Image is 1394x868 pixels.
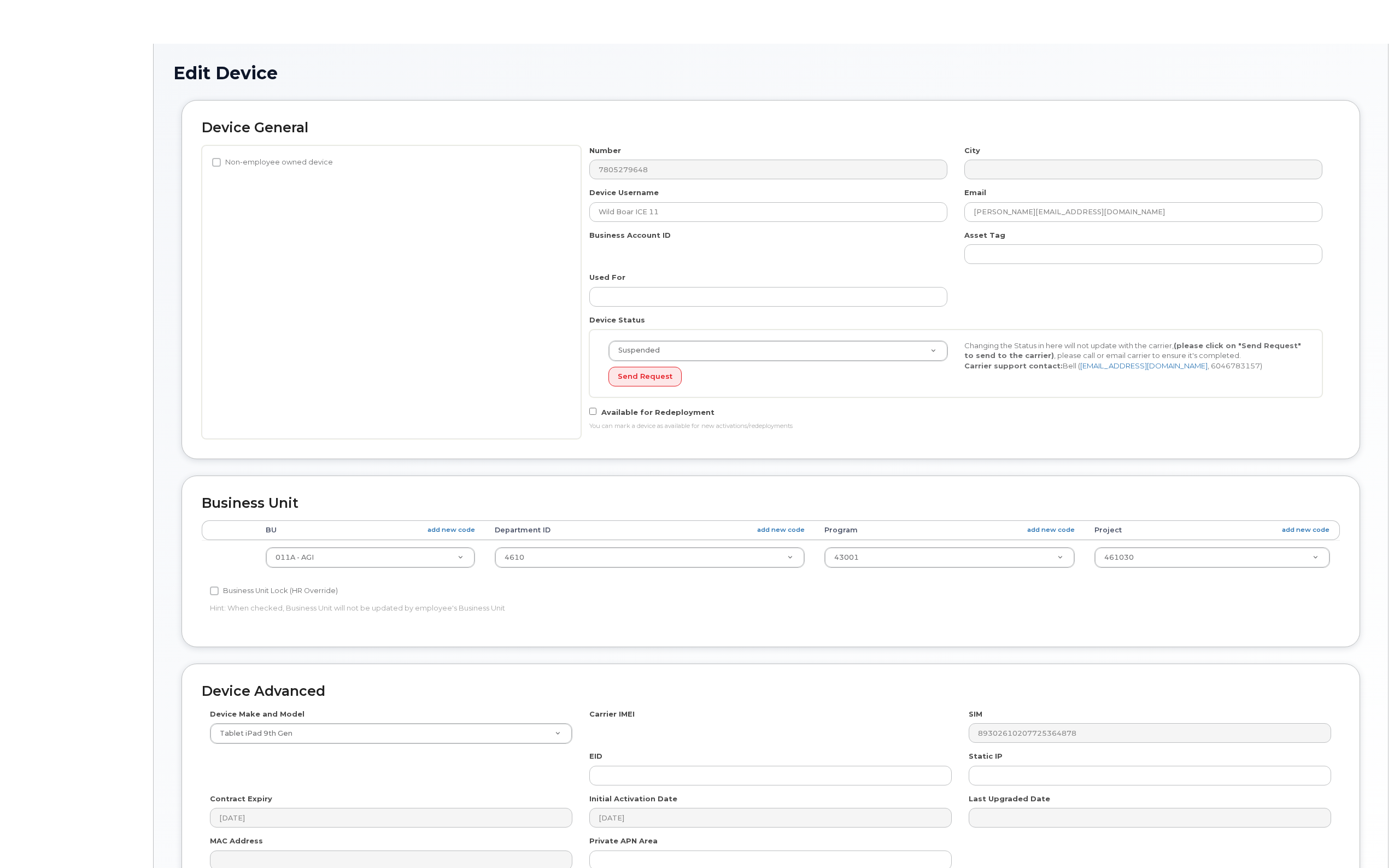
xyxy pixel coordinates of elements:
h2: Business Unit [202,496,1340,511]
label: Static IP [969,751,1003,761]
span: 4610 [505,553,524,561]
a: 43001 [825,548,1074,567]
input: Available for Redeployment [589,408,596,415]
a: 4610 [495,548,805,567]
label: City [964,145,980,156]
th: Project [1085,520,1340,540]
label: Number [589,145,621,156]
label: Private APN Area [589,836,658,846]
input: Business Unit Lock (HR Override) [210,587,219,595]
label: Initial Activation Date [589,794,677,804]
label: Device Username [589,187,659,198]
a: add new code [1282,525,1329,535]
span: Available for Redeployment [601,408,714,417]
h2: Device Advanced [202,684,1340,699]
span: 011A - AGI [276,553,314,561]
a: Tablet iPad 9th Gen [210,724,572,743]
div: Changing the Status in here will not update with the carrier, , please call or email carrier to e... [956,341,1312,371]
a: Suspended [609,341,947,361]
label: Last Upgraded Date [969,794,1050,804]
label: EID [589,751,602,761]
label: Asset Tag [964,230,1005,241]
label: Business Account ID [589,230,671,241]
a: 011A - AGI [266,548,475,567]
label: Used For [589,272,625,283]
th: BU [256,520,485,540]
span: 461030 [1104,553,1134,561]
input: Non-employee owned device [212,158,221,167]
th: Department ID [485,520,815,540]
div: You can mark a device as available for new activations/redeployments [589,422,1322,431]
th: Program [815,520,1085,540]
span: Tablet iPad 9th Gen [213,729,292,738]
h1: Edit Device [173,63,1368,83]
span: Suspended [612,345,660,355]
label: Non-employee owned device [212,156,333,169]
span: 43001 [834,553,859,561]
a: 461030 [1095,548,1329,567]
strong: Carrier support contact: [964,361,1063,370]
label: Carrier IMEI [589,709,635,719]
label: Business Unit Lock (HR Override) [210,584,338,597]
label: Email [964,187,986,198]
a: [EMAIL_ADDRESS][DOMAIN_NAME] [1080,361,1208,370]
a: add new code [757,525,805,535]
label: Device Status [589,315,645,325]
label: Device Make and Model [210,709,304,719]
a: add new code [427,525,475,535]
label: Contract Expiry [210,794,272,804]
h2: Device General [202,120,1340,136]
label: SIM [969,709,982,719]
a: add new code [1027,525,1075,535]
p: Hint: When checked, Business Unit will not be updated by employee's Business Unit [210,603,952,613]
label: MAC Address [210,836,263,846]
button: Send Request [608,367,682,387]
